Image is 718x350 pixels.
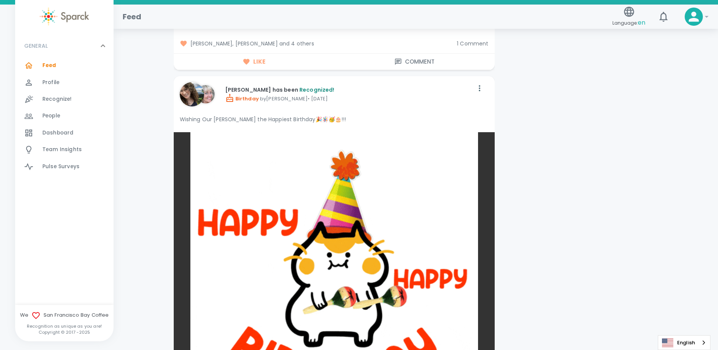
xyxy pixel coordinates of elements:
button: Comment [334,54,495,70]
button: Language:en [609,3,648,30]
img: Picture of Linda Chock [196,85,215,103]
a: Dashboard [15,125,114,141]
span: We San Francisco Bay Coffee [15,311,114,320]
h1: Feed [123,11,142,23]
span: Feed [42,62,56,69]
span: Language: [612,18,645,28]
a: Team Insights [15,141,114,158]
p: [PERSON_NAME] has been [225,86,473,94]
p: Wishing Our [PERSON_NAME] the Happiest Birthday🎉🪅🥳🎂!!! [180,116,489,123]
span: Dashboard [42,129,73,137]
button: Like [174,54,334,70]
a: Sparck logo [15,8,114,25]
span: Profile [42,79,59,86]
span: 1 Comment [457,40,488,47]
span: Recognized! [299,86,335,94]
p: Recognition as unique as you are! [15,323,114,329]
span: [PERSON_NAME], [PERSON_NAME] and 4 others [180,40,451,47]
a: Profile [15,74,114,91]
p: GENERAL [24,42,48,50]
img: Picture of Vashti Cirinna [180,82,204,106]
a: Pulse Surveys [15,158,114,175]
div: GENERAL [15,57,114,178]
a: English [658,336,710,350]
span: Recognize! [42,95,72,103]
p: by [PERSON_NAME] • [DATE] [225,94,473,103]
a: Feed [15,57,114,74]
span: Team Insights [42,146,82,153]
span: Birthday [225,95,259,102]
span: en [638,18,645,27]
span: Pulse Surveys [42,163,79,170]
a: Recognize! [15,91,114,108]
a: People [15,108,114,124]
span: People [42,112,60,120]
p: Copyright © 2017 - 2025 [15,329,114,335]
div: GENERAL [15,34,114,57]
div: Language [658,335,710,350]
img: Sparck logo [40,8,89,25]
aside: Language selected: English [658,335,710,350]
